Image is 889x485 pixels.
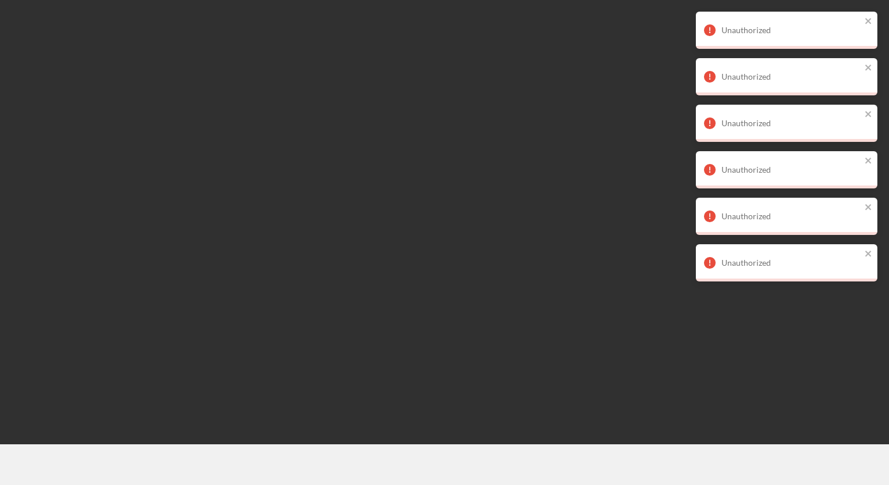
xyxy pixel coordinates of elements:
[865,156,873,167] button: close
[865,16,873,27] button: close
[721,212,861,221] div: Unauthorized
[721,26,861,35] div: Unauthorized
[721,258,861,268] div: Unauthorized
[865,109,873,120] button: close
[721,119,861,128] div: Unauthorized
[865,249,873,260] button: close
[865,63,873,74] button: close
[721,165,861,174] div: Unauthorized
[865,202,873,213] button: close
[721,72,861,81] div: Unauthorized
